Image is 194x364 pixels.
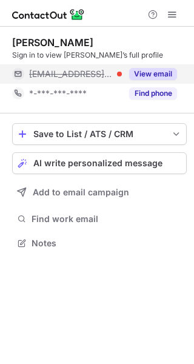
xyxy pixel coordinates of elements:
span: Add to email campaign [33,187,129,197]
button: Reveal Button [129,87,177,99]
span: Find work email [32,214,182,224]
span: AI write personalized message [33,158,162,168]
button: AI write personalized message [12,152,187,174]
button: Notes [12,235,187,252]
div: [PERSON_NAME] [12,36,93,49]
div: Save to List / ATS / CRM [33,129,166,139]
img: ContactOut v5.3.10 [12,7,85,22]
button: save-profile-one-click [12,123,187,145]
button: Add to email campaign [12,181,187,203]
div: Sign in to view [PERSON_NAME]’s full profile [12,50,187,61]
button: Find work email [12,211,187,227]
button: Reveal Button [129,68,177,80]
span: [EMAIL_ADDRESS][DOMAIN_NAME] [29,69,113,79]
span: Notes [32,238,182,249]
